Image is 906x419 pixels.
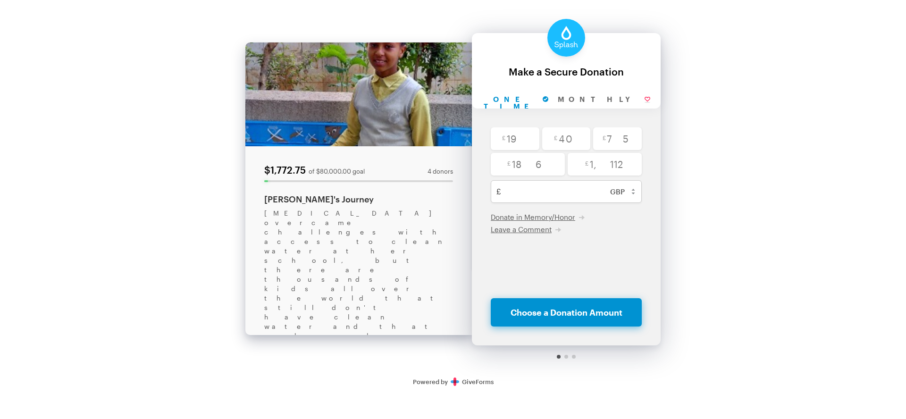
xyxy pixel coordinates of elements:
button: Donate in Memory/Honor [491,212,585,222]
div: [PERSON_NAME]'s Journey [264,193,453,205]
div: $1,772.75 [264,165,306,175]
span: 4 donors [428,168,453,175]
button: Choose a Donation Amount [491,298,642,327]
span: Donate in Memory/Honor [491,213,575,221]
a: Secure DonationsPowered byGiveForms [413,378,494,385]
div: Make a Secure Donation [481,66,651,77]
button: Leave a Comment [491,225,561,234]
img: Amen.jpg [245,42,472,146]
div: of $80,000.00 goal [309,168,365,175]
span: Leave a Comment [491,225,552,234]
